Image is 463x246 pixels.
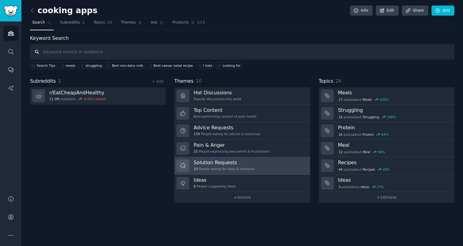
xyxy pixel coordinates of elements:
[85,63,102,68] div: struggling
[196,62,214,69] a: I hate
[66,63,75,68] div: meals
[350,6,373,16] a: Info
[112,63,143,68] div: Best non-dairy milk
[93,20,105,25] span: Topics
[363,115,379,119] span: Struggling
[82,20,85,25] span: 1
[319,87,454,105] a: Meals17postsaboutMeals100%
[216,62,242,69] a: Looking for
[119,18,145,30] a: Themes
[338,132,342,137] span: 16
[151,20,157,25] span: Ask
[170,18,207,30] a: Products133
[361,185,369,189] span: Ideas
[30,44,454,60] input: Keyword search in audience
[30,6,97,16] h2: cooking apps
[174,175,310,192] a: Ideas8People suggesting ideas
[338,115,342,119] span: 16
[319,140,454,157] a: Meal12postsaboutMeal56%
[194,167,254,171] div: People asking for tools & solutions
[338,167,342,172] span: 44
[79,62,103,69] a: struggling
[338,142,450,148] h3: Meal
[338,177,450,183] h3: Ideas
[194,142,270,148] h3: Pain & Anger
[194,167,198,171] span: 19
[37,63,55,68] span: Search Tips
[194,97,241,101] div: Popular discussions this week
[338,159,450,166] h3: Recipes
[197,20,205,25] span: 133
[363,132,374,137] span: Protein
[149,18,166,30] a: Ask
[49,97,59,101] span: 11.3M
[174,78,194,85] span: Themes
[319,157,454,175] a: Recipes44postsaboutRecipes30%
[174,192,310,203] a: +4more
[174,140,310,157] a: Pain & Anger25People expressing pain points & frustrations
[194,89,241,96] h3: Hot Discussions
[363,167,375,172] span: Recipes
[194,149,198,153] span: 25
[194,132,260,136] div: People asking for advice & resources
[382,167,390,172] div: 30 %
[30,87,166,105] a: r/EatCheapAndHealthy11.3Mmembers-0.0% / month
[338,114,397,120] div: post s about
[32,20,45,25] span: Search
[58,18,87,30] a: Subreddits1
[60,20,80,25] span: Subreddits
[172,20,189,25] span: Products
[30,78,56,85] span: Subreddits
[387,115,396,119] div: 100 %
[319,105,454,122] a: Struggling16postsaboutStruggling100%
[378,150,385,154] div: 56 %
[338,97,342,102] span: 17
[91,18,114,30] a: Topics26
[174,157,310,175] a: Solution Requests19People asking for tools & solutions
[4,6,18,16] img: GummySearch logo
[174,105,310,122] a: Top ContentBest-performing content of past month
[83,97,106,101] div: -0.0 % / month
[194,184,235,188] div: People suggesting ideas
[338,124,450,131] h3: Protein
[30,62,57,69] button: Search Tips
[376,6,399,16] a: Edit
[58,78,61,84] span: 1
[194,184,196,188] span: 8
[152,79,164,84] a: + Add
[196,78,202,84] span: 10
[319,122,454,140] a: Protein16postsaboutProtein64%
[382,132,389,137] div: 64 %
[194,177,235,183] h3: Ideas
[363,97,372,102] span: Meals
[338,107,450,113] h3: Struggling
[379,97,389,102] div: 100 %
[338,185,341,189] span: 3
[363,150,370,154] span: Meal
[174,122,310,140] a: Advice Requests139People asking for advice & resources
[30,35,69,41] label: Keyword Search
[319,175,454,192] a: Ideas3postsaboutIdeas27%
[338,89,450,96] h3: Meals
[194,107,257,113] h3: Top Content
[431,6,454,16] a: Add
[335,78,341,84] span: 26
[121,20,136,25] span: Themes
[194,149,270,153] div: People expressing pain points & frustrations
[319,78,333,85] span: Topics
[338,97,389,102] div: post s about
[338,167,390,172] div: post s about
[107,20,112,25] span: 26
[338,132,389,137] div: post s about
[49,97,106,101] div: members
[194,132,200,136] span: 139
[338,149,386,155] div: post s about
[223,63,241,68] div: Looking for
[49,89,106,96] h3: r/ EatCheapAndHealthy
[147,62,194,69] a: Best caesar salad recipe
[377,185,384,189] div: 27 %
[319,192,454,203] a: +20more
[194,114,257,119] div: Best-performing content of past month
[194,159,254,166] h3: Solution Requests
[105,62,145,69] a: Best non-dairy milk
